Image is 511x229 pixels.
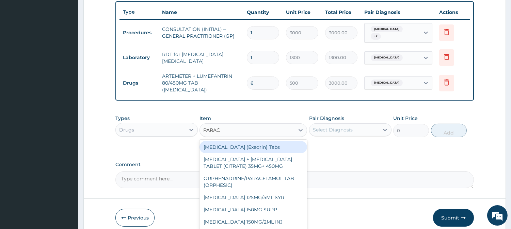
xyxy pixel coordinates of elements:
label: Item [199,115,211,122]
button: Submit [433,209,474,227]
span: [MEDICAL_DATA] [371,54,403,61]
img: d_794563401_company_1708531726252_794563401 [13,34,28,51]
th: Name [159,5,243,19]
th: Type [119,6,159,18]
label: Pair Diagnosis [309,115,344,122]
td: CONSULTATION (INITIAL) – GENERAL PRACTITIONER (GP) [159,22,243,43]
textarea: Type your message and hit 'Enter' [3,155,130,179]
th: Actions [436,5,470,19]
th: Pair Diagnosis [361,5,436,19]
span: [MEDICAL_DATA] [371,80,403,86]
div: Chat with us now [35,38,114,47]
td: Procedures [119,27,159,39]
th: Unit Price [283,5,322,19]
button: Add [431,124,467,137]
th: Total Price [322,5,361,19]
div: Select Diagnosis [313,126,353,133]
td: Drugs [119,77,159,89]
div: Minimize live chat window [112,3,128,20]
label: Comment [115,162,474,168]
td: Laboratory [119,51,159,64]
div: [MEDICAL_DATA] + [MEDICAL_DATA] TABLET (CITRATE) 35MG+ 450MG [199,153,307,172]
th: Quantity [243,5,283,19]
div: [MEDICAL_DATA] 150MG SUPP [199,204,307,216]
div: [MEDICAL_DATA] 125MG/5ML SYR [199,191,307,204]
span: [MEDICAL_DATA] [371,26,403,33]
td: RDT for [MEDICAL_DATA] [MEDICAL_DATA] [159,48,243,68]
span: + 2 [371,33,381,40]
td: ARTEMETER + LUMEFANTRIN 80/480MG TAB ([MEDICAL_DATA]) [159,69,243,96]
label: Unit Price [393,115,418,122]
div: [MEDICAL_DATA] 150MG/2ML INJ [199,216,307,228]
div: Drugs [119,126,134,133]
span: We're online! [39,70,94,139]
div: ORPHENADRINE/PARACETAMOL TAB (ORPHESIC) [199,172,307,191]
div: [MEDICAL_DATA] (Exedrin) Tabs [199,141,307,153]
button: Previous [115,209,155,227]
label: Types [115,116,130,121]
